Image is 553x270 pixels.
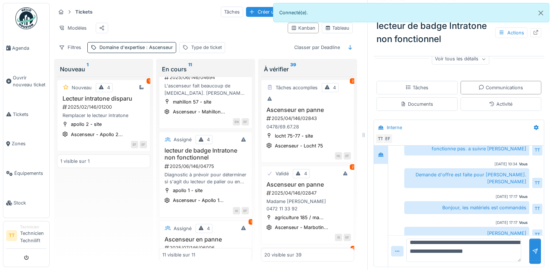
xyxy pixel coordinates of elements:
[233,207,240,214] div: AI
[495,161,518,167] div: [DATE] 10:34
[264,198,351,212] div: Madame [PERSON_NAME] 0472 11 33 92
[162,82,249,96] div: L'ascenseur fait beaucoup de [MEDICAL_DATA]. [PERSON_NAME] 0485 98 91 66
[3,100,49,129] a: Tickets
[264,181,351,188] h3: Ascenseur en panne
[275,224,328,231] div: Ascenseur - Marbotin...
[325,25,349,31] div: Tableau
[20,224,46,247] li: Technicien Technilift
[335,234,342,241] div: IS
[350,164,356,170] div: 2
[72,8,95,15] strong: Tickets
[264,65,351,74] div: À vérifier
[242,207,249,214] div: EF
[87,65,88,74] sup: 1
[532,178,542,188] div: TT
[404,168,529,188] div: Demande d'offre est faite pour [PERSON_NAME]. [PERSON_NAME]
[14,170,46,177] span: Équipements
[207,136,210,143] div: 4
[6,230,17,241] li: TT
[404,227,529,240] div: [PERSON_NAME]
[162,65,249,74] div: En cours
[72,84,92,91] div: Nouveau
[249,219,254,225] div: 1
[20,224,46,230] div: Technicien
[107,84,110,91] div: 4
[533,3,549,23] button: Close
[60,112,147,119] div: Remplacer le lecteur intratone
[275,214,323,221] div: agriculture 185 / ma...
[3,129,49,159] a: Zones
[14,199,46,206] span: Stock
[60,65,147,74] div: Nouveau
[496,194,518,199] div: [DATE] 17:17
[13,111,46,118] span: Tickets
[207,225,210,232] div: 4
[401,101,433,108] div: Documents
[532,204,542,214] div: TT
[275,132,313,139] div: locht 75-77 - site
[12,45,46,52] span: Agenda
[344,234,351,241] div: EF
[333,84,336,91] div: 4
[145,45,173,50] span: : Ascenseur
[71,131,123,138] div: Ascenseur - Apollo 2...
[290,65,296,74] sup: 39
[233,118,240,125] div: EN
[404,201,529,214] div: Bonjour, les matériels est commandés
[3,63,49,100] a: Ouvrir nouveau ticket
[264,123,351,130] div: 0478/69.67.28
[15,7,37,29] img: Badge_color-CXgf-gQk.svg
[12,140,46,147] span: Zones
[266,190,351,196] div: 2025/04/146/02847
[188,65,192,74] sup: 11
[162,171,249,185] div: Diagnostic à prévoir pour déterminer si s'agit du lecteur de palier ou en cabine ascenseur; vérif...
[496,220,518,225] div: [DATE] 17:17
[60,95,147,102] h3: Lecteur intratone disparu
[344,152,351,160] div: EF
[71,121,102,128] div: apollo 2 - site
[273,3,550,22] div: Connecté(e).
[173,108,225,115] div: Ascenseur - Mahillon...
[56,42,84,53] div: Filtres
[495,27,527,38] div: Actions
[275,142,323,149] div: Ascenseur - Locht 75
[131,141,138,148] div: EF
[6,224,46,249] a: TT TechnicienTechnicien Technilift
[383,134,393,144] div: EF
[99,44,173,51] div: Domaine d'expertise
[264,106,351,113] h3: Ascenseur en panne
[266,115,351,122] div: 2025/04/146/02843
[173,197,224,204] div: Ascenseur - Apollo 1...
[3,188,49,218] a: Stock
[304,170,307,177] div: 4
[264,251,302,258] div: 20 visible sur 39
[164,74,249,81] div: 2025/06/146/04694
[246,7,293,17] div: Créer un ticket
[162,236,249,243] h3: Ascenseur en panne
[60,158,90,165] div: 1 visible sur 1
[532,229,542,240] div: TT
[3,33,49,63] a: Agenda
[532,145,542,155] div: TT
[162,251,195,258] div: 11 visible sur 11
[432,54,489,64] div: Voir tous les détails
[374,16,544,49] div: lecteur de badge Intratone non fonctionnel
[387,124,402,131] div: Interne
[489,101,512,108] div: Activité
[164,244,249,251] div: 2025/07/146/06006
[62,104,147,110] div: 2025/02/146/01200
[174,225,192,232] div: Assigné
[276,84,318,91] div: Tâches accomplies
[3,158,49,188] a: Équipements
[519,220,528,225] div: Vous
[140,141,147,148] div: EF
[162,147,249,161] h3: lecteur de badge Intratone non fonctionnel
[173,187,202,194] div: apollo 1 - site
[291,25,315,31] div: Kanban
[375,134,386,144] div: TT
[519,161,528,167] div: Vous
[351,246,356,251] div: 1
[478,84,523,91] div: Communications
[405,84,428,91] div: Tâches
[276,170,289,177] div: Validé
